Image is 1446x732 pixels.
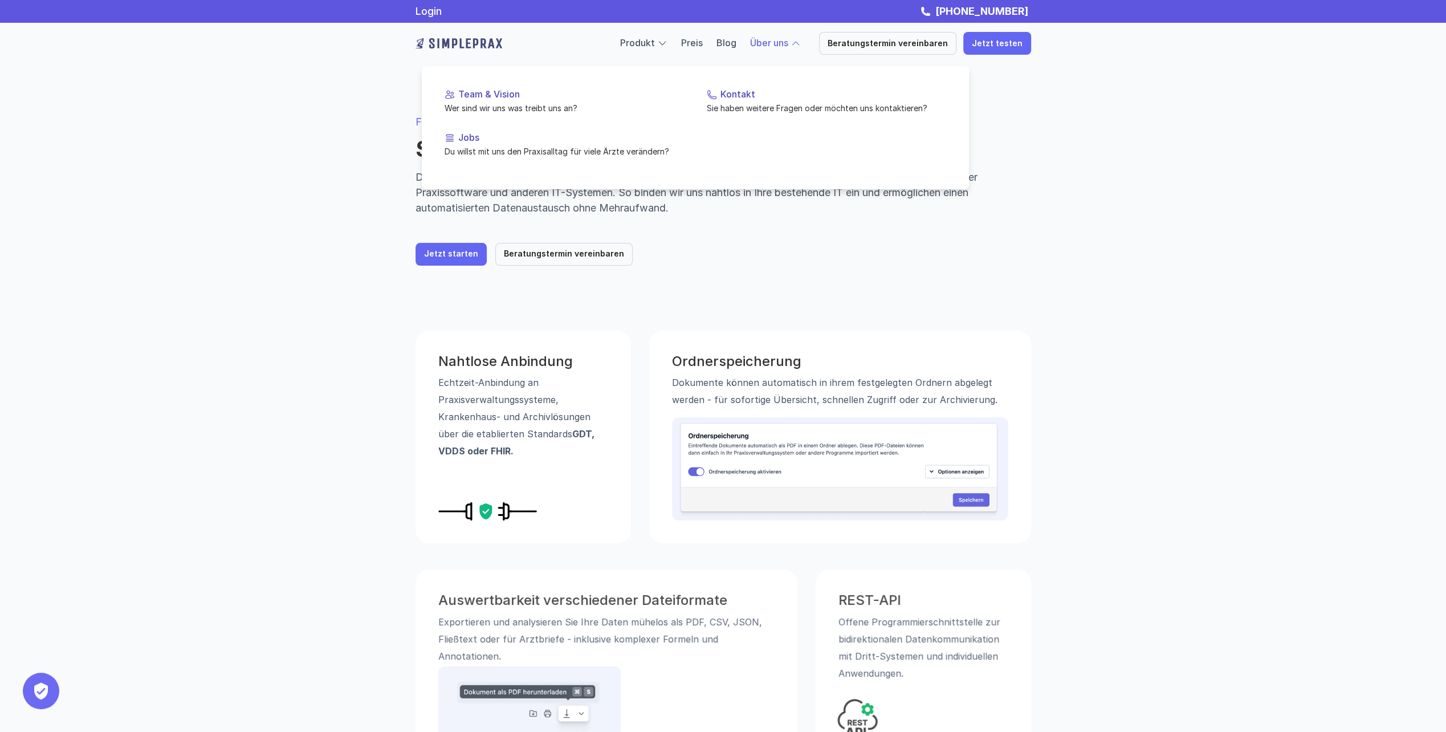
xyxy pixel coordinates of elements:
p: Exportieren und analysieren Sie Ihre Daten mühelos als PDF, CSV, JSON, Fließtext oder für Arztbri... [438,613,775,664]
a: Blog [716,37,736,48]
p: Offene Programmierschnittstelle zur bidirektionalen Daten­kommunikation mit Dritt-Systemen und in... [838,613,1008,681]
h3: Auswertbarkeit verschiedener Dateiformate [438,592,775,608]
p: Damit sich Simpleprax bestmöglich in die Abläufe Ihrer Praxis integriert, bieten wir umfangreiche... [416,169,1031,215]
a: Über uns [750,37,788,48]
p: Wer sind wir uns was treibt uns an? [445,102,684,114]
a: JobsDu willst mit uns den Praxisalltag für viele Ärzte verändern? [435,123,693,166]
p: Echtzeit-Anbindung an Praxisverwaltungssysteme, Krankenhaus- und Archivlösungen über die etablier... [438,374,608,459]
p: Jetzt testen [972,39,1023,48]
h3: Nahtlose Anbindung [438,353,608,370]
a: KontaktSie haben weitere Fragen oder möchten uns kontaktieren? [698,80,955,123]
p: Team & Vision [458,89,684,100]
a: Jetzt starten [416,243,487,266]
p: Beratungstermin vereinbaren [504,249,624,259]
h3: REST-API [838,592,1008,608]
a: Beratungstermin vereinbaren [495,243,633,266]
a: Beratungstermin vereinbaren [819,32,956,55]
a: Preis [681,37,703,48]
p: Beratungstermin vereinbaren [828,39,948,48]
strong: [PHONE_NUMBER] [935,5,1028,17]
img: Grafikausschnitt aus der Anwendung die die Ordnerspeicherung zeigt [672,417,1008,520]
a: Jetzt testen [963,32,1031,55]
p: FEATURE [416,114,1031,129]
p: Du willst mit uns den Praxisalltag für viele Ärzte verändern? [445,145,684,157]
h1: Schnittstellen & Speicherung [416,136,1031,162]
a: Team & VisionWer sind wir uns was treibt uns an? [435,80,693,123]
p: Kontakt [720,89,946,100]
p: Sie haben weitere Fragen oder möchten uns kontaktieren? [707,102,946,114]
a: [PHONE_NUMBER] [932,5,1031,17]
p: Jobs [458,132,684,143]
p: Jetzt starten [424,249,478,259]
a: Produkt [620,37,655,48]
h3: Ordnerspeicherung [672,353,1008,370]
a: Login [416,5,442,17]
p: Dokumente können automatisch in ihrem festgelegten Ordnern abgelegt werden - für sofortige Übersi... [672,374,1008,408]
